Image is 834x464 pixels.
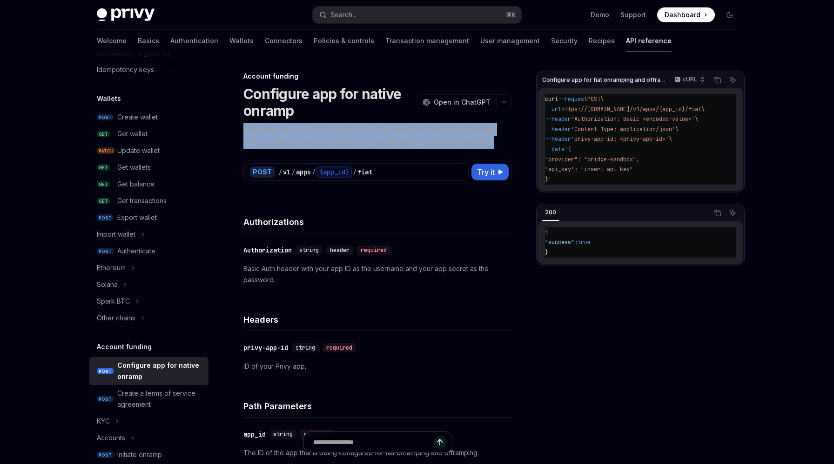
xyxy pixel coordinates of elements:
span: GET [97,131,110,138]
span: Try it [477,166,495,178]
span: string [296,344,315,351]
span: --data [545,146,565,153]
a: Recipes [589,30,615,52]
a: Dashboard [657,7,715,22]
span: header [330,246,350,254]
div: Export wallet [117,212,157,223]
div: Get wallet [117,128,148,139]
a: PATCHUpdate wallet [89,142,208,159]
div: {app_id} [316,166,352,178]
button: Send message [433,436,446,449]
span: "api_key": "insert-api-key" [545,166,633,173]
button: Ethereum [89,259,208,276]
span: ⌘ K [506,11,516,19]
span: POST [97,451,114,458]
h4: Path Parameters [243,400,512,412]
span: --url [545,106,561,113]
div: apps [296,167,311,177]
div: Create wallet [117,112,158,123]
div: v1 [283,167,290,177]
div: Import wallet [97,229,135,240]
span: Configure app for fiat onramping and offramping. [542,76,666,84]
a: Idempotency keys [89,61,208,78]
p: Basic Auth header with your app ID as the username and your app secret as the password. [243,263,512,285]
a: Connectors [265,30,303,52]
h5: Wallets [97,93,121,104]
a: POSTInitiate onramp [89,446,208,463]
span: : [574,239,578,246]
button: cURL [669,72,709,88]
button: Spark BTC [89,293,208,310]
span: Open in ChatGPT [434,98,491,107]
div: Get transactions [117,195,167,206]
div: Idempotency keys [97,64,154,75]
h1: Configure app for native onramp [243,86,413,119]
span: GET [97,164,110,171]
span: 'Content-Type: application/json' [571,126,675,133]
span: true [578,239,591,246]
span: PATCH [97,147,115,154]
div: required [357,245,390,255]
span: POST [97,368,114,375]
a: POSTCreate wallet [89,109,208,126]
span: POST [97,214,114,221]
div: Update wallet [117,145,160,156]
span: https://[DOMAIN_NAME]/v1/apps/{app_id}/fiat [561,106,701,113]
button: Other chains [89,310,208,326]
div: / [353,167,356,177]
a: Security [551,30,578,52]
p: ID of your Privy app. [243,361,512,372]
span: --request [558,95,587,103]
a: Transaction management [385,30,469,52]
a: Policies & controls [314,30,374,52]
div: Configure app for native onramp [117,360,203,382]
div: Create a terms of service agreement [117,388,203,410]
a: Support [620,10,646,20]
button: Accounts [89,430,208,446]
span: string [299,246,319,254]
h4: Headers [243,313,512,326]
div: Get wallets [117,162,151,173]
a: API reference [626,30,672,52]
a: User management [480,30,540,52]
div: Accounts [97,432,125,444]
span: \ [600,95,604,103]
button: Toggle dark mode [722,7,737,22]
div: Get balance [117,179,155,190]
span: \ [675,126,679,133]
span: "provider": "bridge-sandbox", [545,156,639,163]
a: GETGet transactions [89,192,208,209]
div: fiat [357,167,372,177]
a: Authentication [170,30,218,52]
span: curl [545,95,558,103]
input: Ask a question... [313,432,433,452]
button: Try it [471,164,509,180]
div: Authorization [243,245,292,255]
button: Ask AI [726,74,739,86]
span: \ [695,115,698,123]
button: Solana [89,276,208,293]
h5: Account funding [97,341,152,352]
button: KYC [89,413,208,430]
div: Solana [97,279,118,290]
p: Updates the app configuration for the specified onramp provider. This is used to set up the app f... [243,123,512,149]
div: 200 [542,207,559,218]
a: Wallets [229,30,254,52]
div: Initiate onramp [117,449,162,460]
h4: Authorizations [243,216,512,228]
span: POST [97,114,114,121]
p: cURL [683,76,697,83]
div: / [312,167,316,177]
a: POSTAuthenticate [89,243,208,259]
button: Open in ChatGPT [417,94,496,110]
span: --header [545,135,571,143]
span: POST [97,396,114,403]
button: Import wallet [89,226,208,243]
div: Account funding [243,72,512,81]
div: Search... [330,9,356,20]
span: GET [97,181,110,188]
img: dark logo [97,8,155,21]
div: Ethereum [97,262,126,273]
span: \ [701,106,705,113]
a: Basics [138,30,159,52]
